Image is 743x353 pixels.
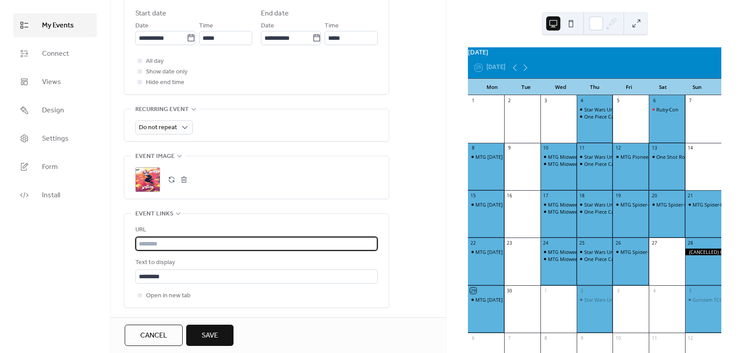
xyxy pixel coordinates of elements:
a: Settings [13,127,97,150]
div: Fri [612,79,646,96]
div: MTG Midweek Magic - Modern [548,161,617,167]
div: 30 [506,288,513,294]
div: MTG Midweek Magic - Pauper [540,256,577,262]
div: MTG Midweek Magic - Modern [540,161,577,167]
div: Star Wars Unlimited Forceday [584,201,651,208]
a: Design [13,98,97,122]
div: MTG [DATE] Magic - Commander [475,153,550,160]
span: Settings [42,134,69,144]
span: My Events [42,20,74,31]
div: 1 [470,98,476,104]
div: 20 [651,192,658,199]
div: 4 [579,98,585,104]
div: 10 [615,335,621,341]
div: 1 [543,288,549,294]
div: 10 [543,145,549,151]
div: MTG Midweek Magic - Commander [540,201,577,208]
span: Form [42,162,58,173]
div: Star Wars Unlimited Forceday [577,106,613,113]
div: 15 [470,192,476,199]
div: 12 [687,335,693,341]
span: Event image [135,151,175,162]
div: MTG Midweek Magic - Pauper [548,256,615,262]
div: MTG Spider-Man Draft Tournament FNM [613,249,649,255]
div: 19 [615,192,621,199]
div: Text to display [135,257,376,268]
div: 3 [615,288,621,294]
a: Form [13,155,97,179]
div: MTG Spider-Man Draft Tournament FNM [620,249,713,255]
button: Cancel [125,325,183,346]
span: All day [146,56,164,67]
div: 25 [579,240,585,246]
div: MTG Pioneer tournament FNM [613,153,649,160]
div: MTG Spider-Man prerelease [649,201,685,208]
div: Tue [509,79,543,96]
div: MTG Monday Magic - Commander [468,201,504,208]
a: Connect [13,42,97,65]
a: Install [13,183,97,207]
div: 18 [579,192,585,199]
div: 26 [615,240,621,246]
div: One Piece Card Game Store Tournament [577,113,613,120]
div: 3 [543,98,549,104]
div: MTG [DATE] Magic - Commander [475,249,550,255]
span: Open in new tab [146,291,191,301]
div: MTG Midweek Magic - Standard [540,208,577,215]
div: Star Wars Unlimited Forceday [577,201,613,208]
span: Date [135,21,149,31]
div: 2 [506,98,513,104]
div: 11 [579,145,585,151]
div: Thu [578,79,612,96]
button: Save [186,325,234,346]
div: Ruby-Con [649,106,685,113]
div: MTG [DATE] Magic - Commander [475,296,550,303]
div: 8 [543,335,549,341]
div: End date [261,8,289,19]
div: MTG Pioneer tournament FNM [620,153,691,160]
div: Mon [475,79,509,96]
div: MTG Spider-Man prerelease [656,201,719,208]
div: MTG Spider-Man 2HG pre-release [620,201,696,208]
div: 27 [651,240,658,246]
div: 6 [651,98,658,104]
div: (CANCELLED) Gundam TCG Store Tournament [685,249,721,255]
div: One Piece Card Game Store Tournament [584,161,676,167]
div: Star Wars Unlimited Forceday [584,153,651,160]
div: [DATE] [468,47,721,57]
div: One Piece Card Game Store Tournament [577,161,613,167]
div: MTG Midweek Magic - Commander [548,201,627,208]
div: Star Wars Unlimited Forceday [577,153,613,160]
div: 21 [687,192,693,199]
span: Time [325,21,339,31]
div: MTG Monday Magic - Commander [468,296,504,303]
div: 5 [687,288,693,294]
div: MTG Spider-Man prerelease [685,201,721,208]
div: 9 [506,145,513,151]
div: One Piece Card Game Store Tournament [577,208,613,215]
div: 17 [543,192,549,199]
div: Star Wars Unlimited Forceday [584,296,651,303]
div: 23 [506,240,513,246]
div: 12 [615,145,621,151]
span: Install [42,190,60,201]
span: Hide end time [146,77,184,88]
div: MTG Midweek Magic - Commander [548,249,627,255]
div: MTG Monday Magic - Commander [468,249,504,255]
div: MTG Monday Magic - Commander [468,153,504,160]
div: Star Wars Unlimited Forceday [584,106,651,113]
div: Sat [646,79,680,96]
span: Event links [135,209,173,219]
div: 13 [651,145,658,151]
div: MTG Midweek Magic - Standard [548,208,620,215]
div: 16 [506,192,513,199]
div: 28 [687,240,693,246]
div: 29 [470,288,476,294]
span: Recurring event [135,104,189,115]
div: 7 [687,98,693,104]
span: Views [42,77,61,88]
a: My Events [13,13,97,37]
span: Design [42,105,64,116]
div: One Piece Card Game Store Tournament [584,256,676,262]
